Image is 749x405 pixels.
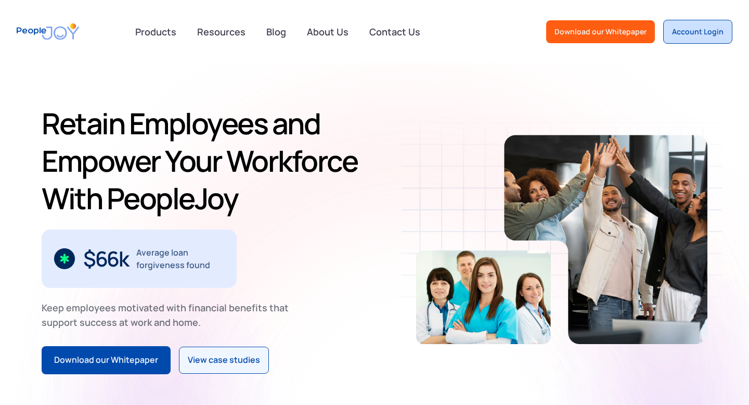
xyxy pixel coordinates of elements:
div: Products [129,21,183,42]
div: 2 / 3 [42,230,237,288]
a: View case studies [179,347,269,374]
div: $66k [83,250,128,267]
a: About Us [301,20,355,43]
img: Retain-Employees-PeopleJoy [504,135,707,344]
div: View case studies [188,353,260,367]
img: Retain-Employees-PeopleJoy [416,250,551,344]
div: Average loan forgiveness found [136,246,224,271]
div: Download our Whitepaper [54,353,158,367]
div: Download our Whitepaper [554,27,647,37]
a: Download our Whitepaper [42,346,171,374]
a: Resources [191,20,252,43]
h1: Retain Employees and Empower Your Workforce With PeopleJoy [42,105,370,217]
div: Account Login [672,27,724,37]
a: Account Login [663,20,732,44]
a: Contact Us [363,20,427,43]
a: Blog [260,20,292,43]
div: Keep employees motivated with financial benefits that support success at work and home. [42,300,298,330]
a: home [17,17,79,46]
a: Download our Whitepaper [546,20,655,43]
